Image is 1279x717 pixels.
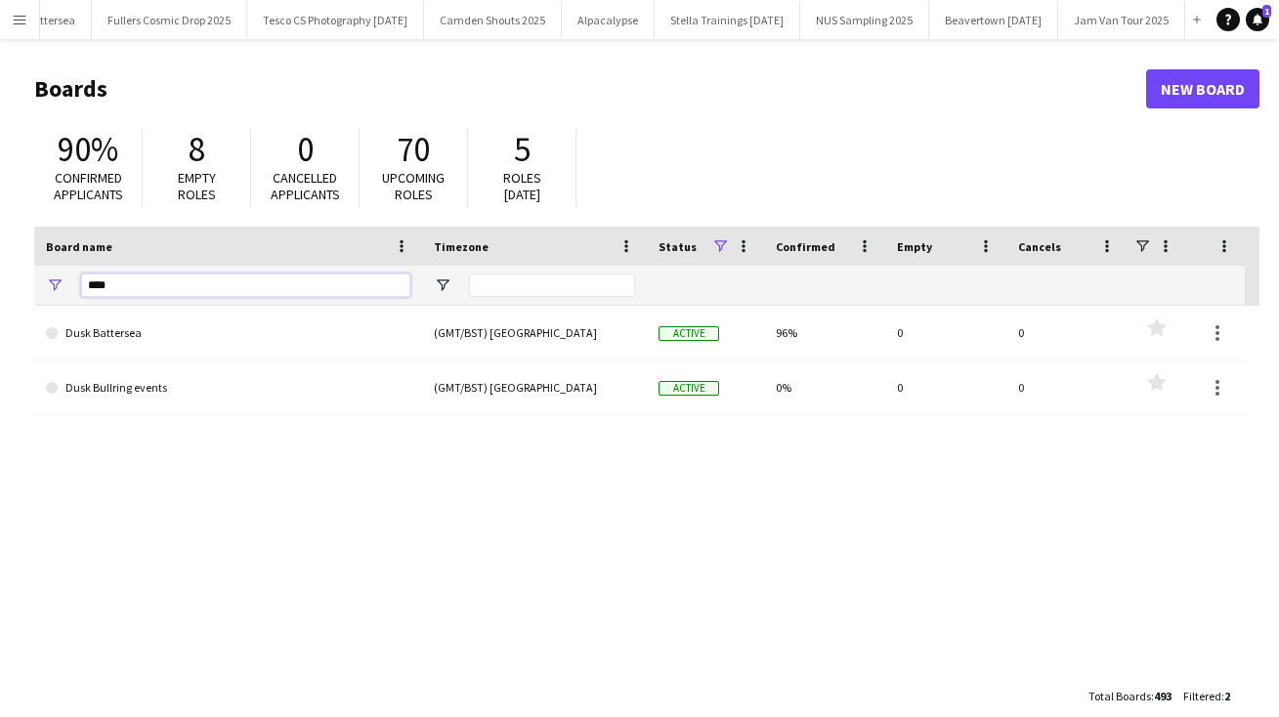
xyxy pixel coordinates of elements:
[81,274,410,297] input: Board name Filter Input
[54,169,123,203] span: Confirmed applicants
[422,306,647,359] div: (GMT/BST) [GEOGRAPHIC_DATA]
[46,306,410,360] a: Dusk Battersea
[562,1,655,39] button: Alpacalypse
[92,1,247,39] button: Fullers Cosmic Drop 2025
[271,169,340,203] span: Cancelled applicants
[885,306,1006,359] div: 0
[1088,689,1151,703] span: Total Boards
[929,1,1058,39] button: Beavertown [DATE]
[1006,360,1128,414] div: 0
[659,381,719,396] span: Active
[1154,689,1172,703] span: 493
[897,239,932,254] span: Empty
[1224,689,1230,703] span: 2
[58,128,118,171] span: 90%
[46,239,112,254] span: Board name
[469,274,635,297] input: Timezone Filter Input
[1088,677,1172,715] div: :
[1246,8,1269,31] a: 1
[189,128,205,171] span: 8
[885,360,1006,414] div: 0
[1183,689,1221,703] span: Filtered
[764,360,885,414] div: 0%
[776,239,835,254] span: Confirmed
[434,276,451,294] button: Open Filter Menu
[1262,5,1271,18] span: 1
[434,239,489,254] span: Timezone
[514,128,531,171] span: 5
[1146,69,1259,108] a: New Board
[1018,239,1061,254] span: Cancels
[1058,1,1185,39] button: Jam Van Tour 2025
[382,169,445,203] span: Upcoming roles
[247,1,424,39] button: Tesco CS Photography [DATE]
[1183,677,1230,715] div: :
[655,1,800,39] button: Stella Trainings [DATE]
[800,1,929,39] button: NUS Sampling 2025
[659,239,697,254] span: Status
[503,169,541,203] span: Roles [DATE]
[297,128,314,171] span: 0
[1006,306,1128,359] div: 0
[34,74,1146,104] h1: Boards
[422,360,647,414] div: (GMT/BST) [GEOGRAPHIC_DATA]
[178,169,216,203] span: Empty roles
[397,128,430,171] span: 70
[424,1,562,39] button: Camden Shouts 2025
[764,306,885,359] div: 96%
[46,276,64,294] button: Open Filter Menu
[46,360,410,415] a: Dusk Bullring events
[659,326,719,341] span: Active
